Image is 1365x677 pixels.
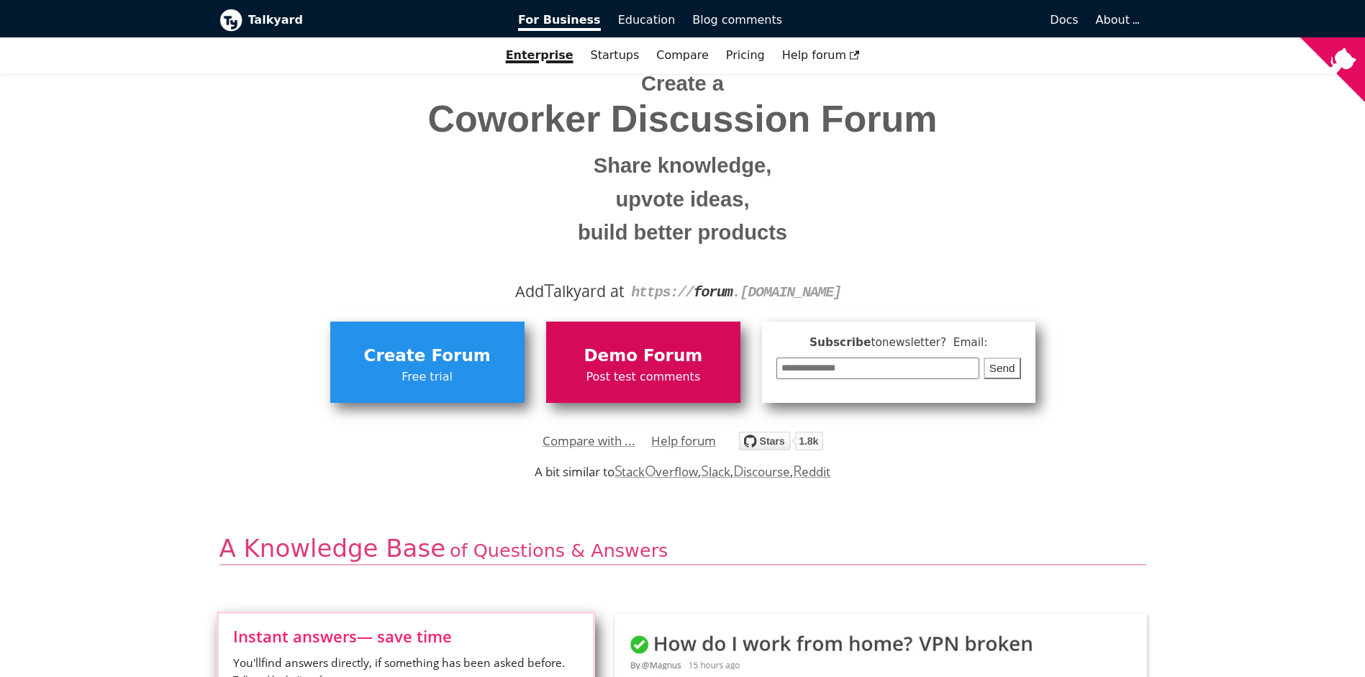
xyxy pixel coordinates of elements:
span: Docs [1050,13,1078,27]
button: Send [984,358,1021,380]
a: Demo ForumPost test comments [546,322,740,402]
a: Education [609,8,684,32]
span: Create Forum [337,342,517,370]
a: Star debiki/talkyard on GitHub [739,434,823,455]
a: StackOverflow [615,463,699,480]
a: Slack [701,463,730,480]
a: Create ForumFree trial [330,322,525,402]
a: Startups [582,43,648,68]
img: talkyard.svg [739,432,823,450]
span: T [544,277,554,303]
a: Compare [656,48,709,62]
span: Instant answers — save time [233,628,579,644]
a: Blog comments [684,8,791,32]
span: R [793,460,802,481]
span: Education [618,13,676,27]
a: Help forum [651,430,716,452]
span: D [733,460,744,481]
span: Free trial [337,368,517,386]
b: Talkyard [248,11,499,29]
span: Demo Forum [553,342,733,370]
span: Coworker Discussion Forum [230,99,1135,140]
a: Discourse [733,463,790,480]
a: Reddit [793,463,830,480]
small: Share knowledge, [230,149,1135,183]
a: Talkyard logoTalkyard [219,9,499,32]
a: Pricing [717,43,774,68]
small: build better products [230,216,1135,250]
img: Talkyard logo [219,9,242,32]
span: to newsletter ? Email: [871,336,987,349]
a: Docs [791,8,1087,32]
code: https:// . [DOMAIN_NAME] [631,284,841,301]
span: Blog comments [692,13,782,27]
span: Create a [641,72,724,95]
a: Help forum [774,43,869,68]
strong: forum [694,284,733,301]
span: O [645,460,656,481]
small: upvote ideas, [230,183,1135,217]
a: Compare with ... [543,430,635,452]
span: S [701,460,709,481]
span: For Business [518,13,601,31]
span: Help forum [782,48,860,62]
span: Subscribe [776,334,1021,352]
a: Enterprise [497,43,582,68]
h2: A Knowledge Base [219,533,1146,565]
div: Add alkyard at [230,279,1135,304]
span: Post test comments [553,368,733,386]
span: of Questions & Answers [450,540,668,561]
a: About [1096,13,1138,27]
span: S [615,460,622,481]
a: For Business [509,8,609,32]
